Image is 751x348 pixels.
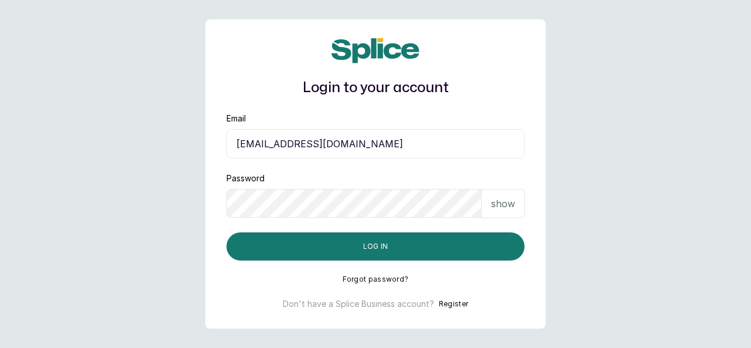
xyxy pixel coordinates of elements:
[226,77,525,99] h1: Login to your account
[226,129,525,158] input: email@acme.com
[283,298,434,310] p: Don't have a Splice Business account?
[491,197,515,211] p: show
[343,275,409,284] button: Forgot password?
[439,298,468,310] button: Register
[226,232,525,261] button: Log in
[226,113,246,124] label: Email
[226,173,265,184] label: Password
